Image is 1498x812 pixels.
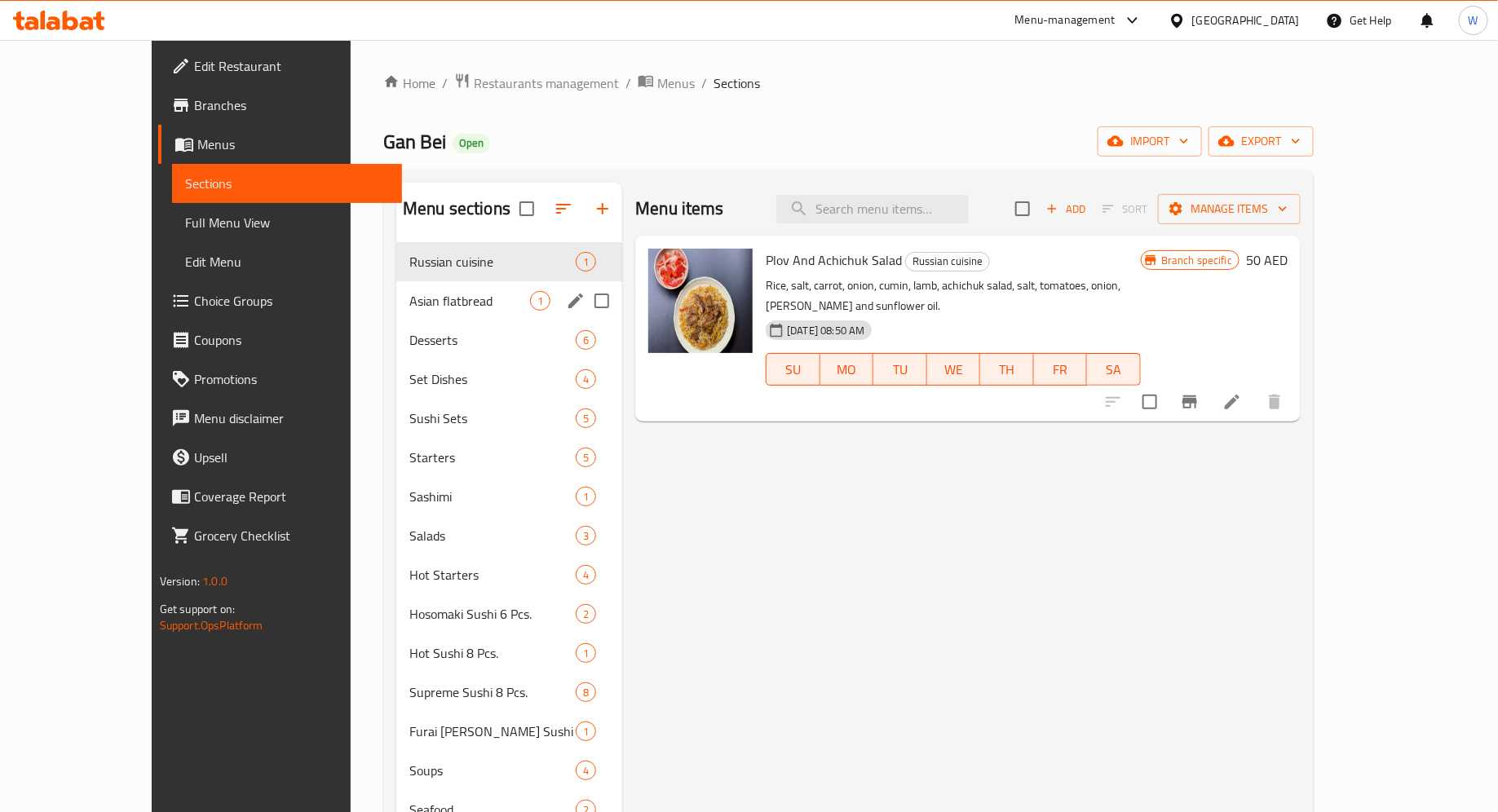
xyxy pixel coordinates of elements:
[383,73,1314,94] nav: breadcrumb
[396,438,622,477] div: Starters5
[780,323,871,338] span: [DATE] 08:50 AM
[160,615,263,636] a: Support.OpsPlatform
[576,604,596,624] div: items
[531,293,550,309] span: 1
[776,195,969,223] input: search
[576,369,596,389] div: items
[1255,382,1294,421] button: delete
[160,571,200,592] span: Version:
[576,682,596,702] div: items
[383,73,435,93] a: Home
[409,722,576,741] div: Furai Maki Sushi 6 Pcs.
[638,73,695,94] a: Menus
[194,330,389,350] span: Coupons
[453,136,490,150] span: Open
[194,408,389,428] span: Menu disclaimer
[577,411,595,426] span: 5
[577,254,595,270] span: 1
[396,751,622,790] div: Soups4
[194,56,389,76] span: Edit Restaurant
[576,252,596,271] div: items
[577,763,595,779] span: 4
[409,604,576,624] span: Hosomaki Sushi 6 Pcs.
[905,252,990,271] div: Russian cuisine
[194,369,389,389] span: Promotions
[583,189,622,228] button: Add section
[1192,11,1300,29] div: [GEOGRAPHIC_DATA]
[396,399,622,438] div: Sushi Sets5
[194,291,389,311] span: Choice Groups
[194,448,389,467] span: Upsell
[625,73,631,93] li: /
[576,408,596,428] div: items
[906,252,989,271] span: Russian cuisine
[396,477,622,516] div: Sashimi1
[172,203,402,242] a: Full Menu View
[1040,196,1092,222] button: Add
[396,673,622,712] div: Supreme Sushi 8 Pcs.8
[1171,199,1288,219] span: Manage items
[474,73,619,93] span: Restaurants management
[158,281,402,320] a: Choice Groups
[409,252,576,271] div: Russian cuisine
[158,438,402,477] a: Upsell
[563,289,588,313] button: edit
[544,189,583,228] span: Sort sections
[530,291,550,311] div: items
[158,46,402,86] a: Edit Restaurant
[158,360,402,399] a: Promotions
[1222,131,1301,152] span: export
[396,242,622,281] div: Russian cuisine1
[927,353,981,386] button: WE
[194,487,389,506] span: Coverage Report
[987,358,1027,382] span: TH
[1155,253,1239,268] span: Branch specific
[185,252,389,271] span: Edit Menu
[383,123,446,160] span: Gan Bei
[160,598,235,620] span: Get support on:
[577,333,595,348] span: 6
[158,320,402,360] a: Coupons
[577,450,595,466] span: 5
[409,526,576,545] span: Salads
[396,360,622,399] div: Set Dishes4
[442,73,448,93] li: /
[409,448,576,467] span: Starters
[701,73,707,93] li: /
[1034,353,1088,386] button: FR
[576,643,596,663] div: items
[158,86,402,125] a: Branches
[1005,192,1040,226] span: Select section
[1087,353,1141,386] button: SA
[1015,11,1116,30] div: Menu-management
[409,761,576,780] div: Soups
[396,320,622,360] div: Desserts6
[576,487,596,506] div: items
[185,213,389,232] span: Full Menu View
[577,685,595,700] span: 8
[194,526,389,545] span: Grocery Checklist
[1222,392,1242,412] a: Edit menu item
[409,291,530,311] span: Asian flatbread
[657,73,695,93] span: Menus
[409,643,576,663] div: Hot Sushi 8 Pcs.
[409,330,576,350] span: Desserts
[1111,131,1189,152] span: import
[980,353,1034,386] button: TH
[396,633,622,673] div: Hot Sushi 8 Pcs.1
[158,399,402,438] a: Menu disclaimer
[577,567,595,583] span: 4
[202,571,228,592] span: 1.0.0
[409,408,576,428] span: Sushi Sets
[577,646,595,661] span: 1
[158,516,402,555] a: Grocery Checklist
[1133,385,1167,419] span: Select to update
[1092,196,1158,222] span: Select section first
[158,477,402,516] a: Coverage Report
[934,358,974,382] span: WE
[577,607,595,622] span: 2
[577,724,595,739] span: 1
